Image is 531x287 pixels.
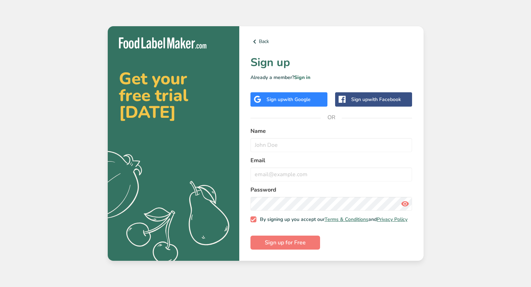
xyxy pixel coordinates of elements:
a: Terms & Conditions [325,216,368,223]
div: Sign up [267,96,311,103]
h2: Get your free trial [DATE] [119,70,228,121]
a: Sign in [294,74,310,81]
a: Back [250,37,412,46]
p: Already a member? [250,74,412,81]
label: Name [250,127,412,135]
input: John Doe [250,138,412,152]
label: Password [250,186,412,194]
span: with Facebook [368,96,401,103]
button: Sign up for Free [250,236,320,250]
input: email@example.com [250,167,412,181]
h1: Sign up [250,54,412,71]
span: By signing up you accept our and [256,216,408,223]
img: Food Label Maker [119,37,206,49]
span: with Google [283,96,311,103]
span: OR [321,107,342,128]
span: Sign up for Free [265,238,306,247]
a: Privacy Policy [377,216,408,223]
label: Email [250,156,412,165]
div: Sign up [351,96,401,103]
